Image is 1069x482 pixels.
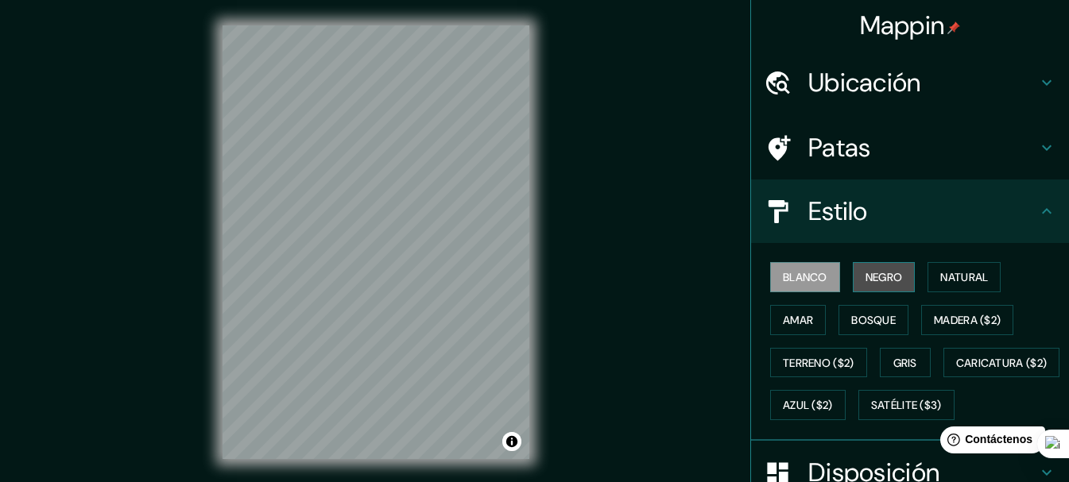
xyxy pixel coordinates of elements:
[808,195,868,228] font: Estilo
[943,348,1060,378] button: Caricatura ($2)
[851,313,896,327] font: Bosque
[947,21,960,34] img: pin-icon.png
[783,399,833,413] font: Azul ($2)
[880,348,931,378] button: Gris
[770,348,867,378] button: Terreno ($2)
[751,116,1069,179] div: Patas
[783,356,854,370] font: Terreno ($2)
[751,51,1069,114] div: Ubicación
[783,270,827,284] font: Blanco
[751,179,1069,243] div: Estilo
[770,262,840,292] button: Blanco
[839,305,908,335] button: Bosque
[770,390,846,420] button: Azul ($2)
[866,270,903,284] font: Negro
[921,305,1013,335] button: Madera ($2)
[808,66,921,99] font: Ubicación
[860,9,945,42] font: Mappin
[858,390,955,420] button: Satélite ($3)
[928,420,1052,465] iframe: Lanzador de widgets de ayuda
[808,131,871,164] font: Patas
[956,356,1048,370] font: Caricatura ($2)
[502,432,521,451] button: Activar o desactivar atribución
[940,270,988,284] font: Natural
[928,262,1001,292] button: Natural
[223,25,529,459] canvas: Mapa
[783,313,813,327] font: Amar
[934,313,1001,327] font: Madera ($2)
[893,356,917,370] font: Gris
[871,399,942,413] font: Satélite ($3)
[770,305,826,335] button: Amar
[853,262,916,292] button: Negro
